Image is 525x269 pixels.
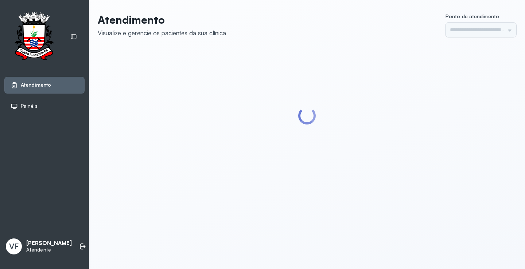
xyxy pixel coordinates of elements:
[8,12,60,62] img: Logotipo do estabelecimento
[26,247,72,253] p: Atendente
[98,13,226,26] p: Atendimento
[21,82,51,88] span: Atendimento
[446,13,499,19] span: Ponto de atendimento
[26,240,72,247] p: [PERSON_NAME]
[11,82,78,89] a: Atendimento
[21,103,38,109] span: Painéis
[98,29,226,37] div: Visualize e gerencie os pacientes da sua clínica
